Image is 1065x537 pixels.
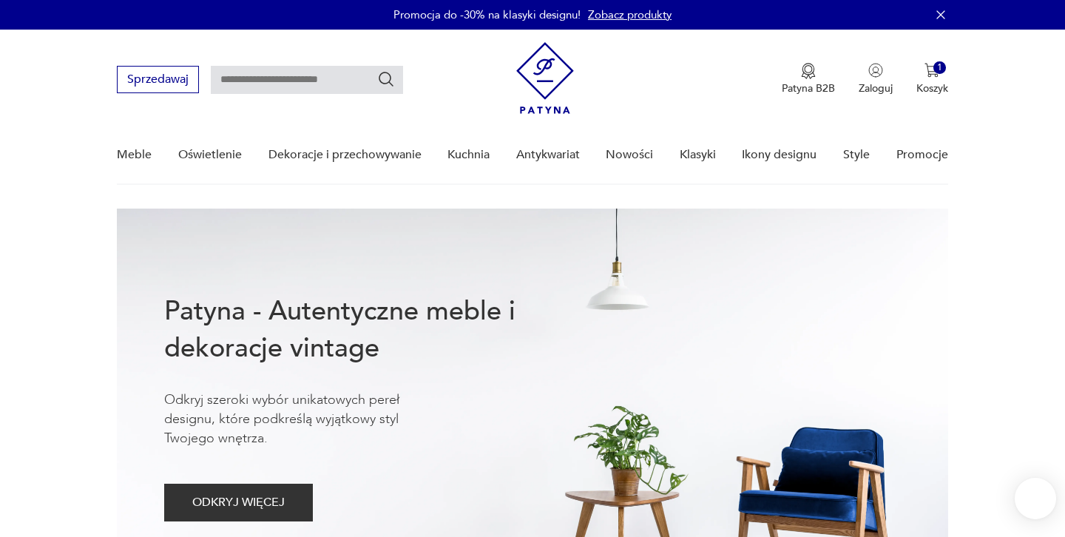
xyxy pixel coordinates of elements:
[393,7,581,22] p: Promocja do -30% na klasyki designu!
[164,484,313,521] button: ODKRYJ WIĘCEJ
[924,63,939,78] img: Ikona koszyka
[843,126,870,183] a: Style
[680,126,716,183] a: Klasyki
[117,75,199,86] a: Sprzedawaj
[268,126,422,183] a: Dekoracje i przechowywanie
[447,126,490,183] a: Kuchnia
[782,63,835,95] button: Patyna B2B
[164,293,564,367] h1: Patyna - Autentyczne meble i dekoracje vintage
[516,42,574,114] img: Patyna - sklep z meblami i dekoracjami vintage
[782,63,835,95] a: Ikona medaluPatyna B2B
[742,126,816,183] a: Ikony designu
[516,126,580,183] a: Antykwariat
[164,499,313,509] a: ODKRYJ WIĘCEJ
[117,66,199,93] button: Sprzedawaj
[801,63,816,79] img: Ikona medalu
[164,391,445,448] p: Odkryj szeroki wybór unikatowych pereł designu, które podkreślą wyjątkowy styl Twojego wnętrza.
[859,81,893,95] p: Zaloguj
[377,70,395,88] button: Szukaj
[606,126,653,183] a: Nowości
[868,63,883,78] img: Ikonka użytkownika
[896,126,948,183] a: Promocje
[178,126,242,183] a: Oświetlenie
[588,7,672,22] a: Zobacz produkty
[933,61,946,74] div: 1
[1015,478,1056,519] iframe: Smartsupp widget button
[859,63,893,95] button: Zaloguj
[916,63,948,95] button: 1Koszyk
[916,81,948,95] p: Koszyk
[117,126,152,183] a: Meble
[782,81,835,95] p: Patyna B2B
